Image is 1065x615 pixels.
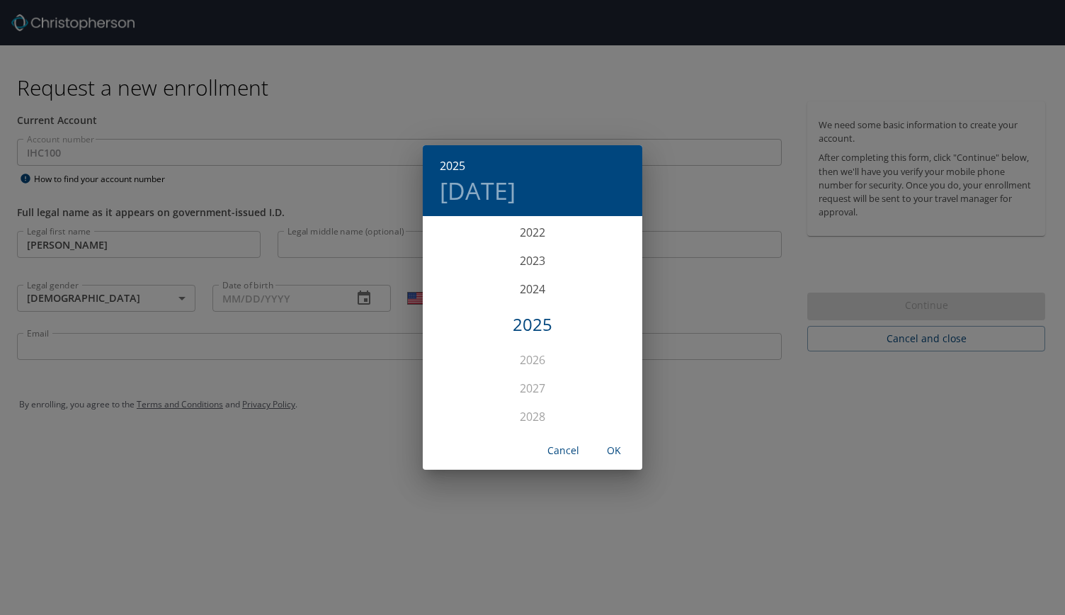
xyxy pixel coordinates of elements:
div: 2023 [423,247,642,275]
button: OK [591,438,637,464]
button: Cancel [540,438,586,464]
button: [DATE] [440,176,516,205]
div: 2025 [423,310,642,339]
span: Cancel [546,442,580,460]
button: 2025 [440,156,465,176]
span: OK [597,442,631,460]
div: 2022 [423,218,642,247]
div: 2024 [423,275,642,303]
